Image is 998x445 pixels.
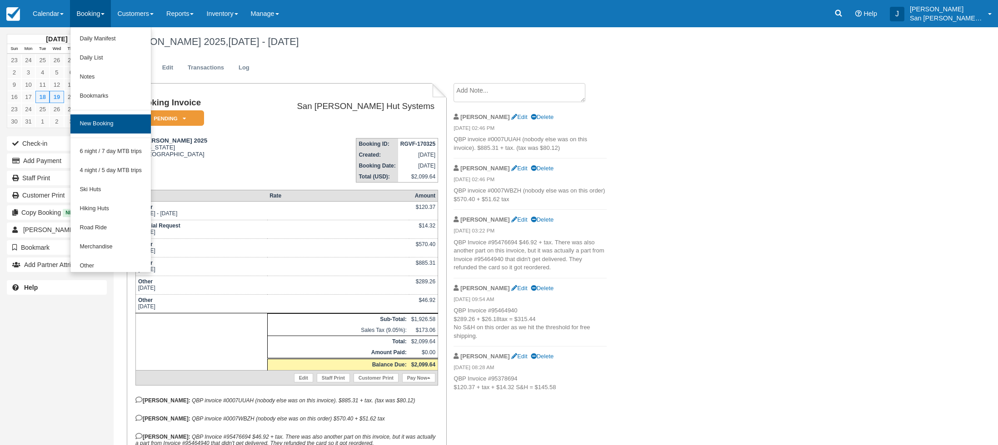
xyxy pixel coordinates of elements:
[46,35,67,43] strong: [DATE]
[21,79,35,91] a: 10
[135,397,190,404] strong: [PERSON_NAME]:
[409,336,438,347] td: $2,099.64
[64,115,78,128] a: 3
[64,66,78,79] a: 6
[356,138,398,150] th: Booking ID:
[7,188,107,203] a: Customer Print
[7,171,107,185] a: Staff Print
[135,110,201,127] a: Pending
[7,153,107,168] button: Add Payment
[7,44,21,54] th: Sun
[21,103,35,115] a: 24
[460,353,510,360] strong: [PERSON_NAME]
[155,59,180,77] a: Edit
[135,98,236,108] h1: Booking Invoice
[411,361,435,368] strong: $2,099.64
[138,222,180,229] strong: Special Request
[50,66,64,79] a: 5
[7,222,107,237] a: [PERSON_NAME] 2025 1
[50,44,64,54] th: Wed
[135,190,267,202] th: Item
[35,44,50,54] th: Tue
[400,141,435,147] strong: RGVF-170325
[454,364,607,374] em: [DATE] 08:28 AM
[267,347,409,359] th: Amount Paid:
[35,79,50,91] a: 11
[135,257,267,276] td: [DATE]
[511,353,527,360] a: Edit
[64,103,78,115] a: 27
[511,216,527,223] a: Edit
[531,285,554,292] a: Delete
[356,160,398,171] th: Booking Date:
[192,415,385,422] em: QBP invoice #0007WBZH (nobody else was on this order) $570.40 + $51.62 tax
[454,375,607,391] p: QBP Invoice #95378694 $120.37 + tax + $14.32 S&H = $145.58
[317,373,350,382] a: Staff Print
[7,79,21,91] a: 9
[6,7,20,21] img: checkfront-main-nav-mini-logo.png
[7,136,107,151] button: Check-in
[454,135,607,152] p: QBP invoice #0007UUAH (nobody else was on this invoice). $885.31 + tax. (tax was $80.12)
[240,102,434,111] h2: San [PERSON_NAME] Hut Systems
[135,415,190,422] strong: [PERSON_NAME]:
[409,347,438,359] td: $0.00
[70,199,151,218] a: Hiking Huts
[7,115,21,128] a: 30
[460,216,510,223] strong: [PERSON_NAME]
[411,204,435,218] div: $120.37
[267,325,409,336] td: Sales Tax (9.05%):
[70,237,151,257] a: Merchandise
[454,238,607,272] p: QBP Invoice #95476694 $46.92 + tax. There was also another part on this invoice, but it was actua...
[7,205,107,220] button: Copy Booking New
[138,278,153,285] strong: Other
[7,280,107,295] a: Help
[7,54,21,66] a: 23
[454,307,607,340] p: QBP Invoice #95464940 $289.26 + $26.18tax = $315.44 No S&H on this order as we hit the threshold ...
[7,240,107,255] button: Bookmark
[50,115,64,128] a: 2
[454,296,607,306] em: [DATE] 09:54 AM
[135,295,267,313] td: [DATE]
[398,171,438,183] td: $2,099.64
[454,227,607,237] em: [DATE] 03:22 PM
[511,285,527,292] a: Edit
[138,297,153,303] strong: Other
[511,165,527,172] a: Edit
[192,397,415,404] em: QBP invoice #0007UUAH (nobody else was on this invoice). $885.31 + tax. (tax was $80.12)
[411,278,435,292] div: $289.26
[70,68,151,87] a: Notes
[23,226,91,233] span: [PERSON_NAME] 2025
[64,79,78,91] a: 13
[64,44,78,54] th: Thu
[35,103,50,115] a: 25
[267,336,409,347] th: Total:
[70,49,151,68] a: Daily List
[135,276,267,295] td: [DATE]
[70,114,151,133] a: New Booking
[411,260,435,273] div: $885.31
[354,373,399,382] a: Customer Print
[21,91,35,103] a: 17
[267,314,409,325] th: Sub-Total:
[21,44,35,54] th: Mon
[411,241,435,255] div: $570.40
[21,66,35,79] a: 3
[294,373,313,382] a: Edit
[531,114,554,120] a: Delete
[70,180,151,199] a: Ski Huts
[135,202,267,220] td: [DATE] - [DATE]
[70,161,151,180] a: 4 night / 5 day MTB trips
[267,190,409,202] th: Rate
[460,285,510,292] strong: [PERSON_NAME]
[267,359,409,371] th: Balance Due:
[232,59,256,77] a: Log
[50,79,64,91] a: 12
[910,5,983,14] p: [PERSON_NAME]
[21,115,35,128] a: 31
[136,110,204,126] em: Pending
[135,137,236,158] div: [US_STATE] [GEOGRAPHIC_DATA]
[70,142,151,161] a: 6 night / 7 day MTB trips
[135,434,190,440] strong: [PERSON_NAME]:
[531,216,554,223] a: Delete
[863,10,877,17] span: Help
